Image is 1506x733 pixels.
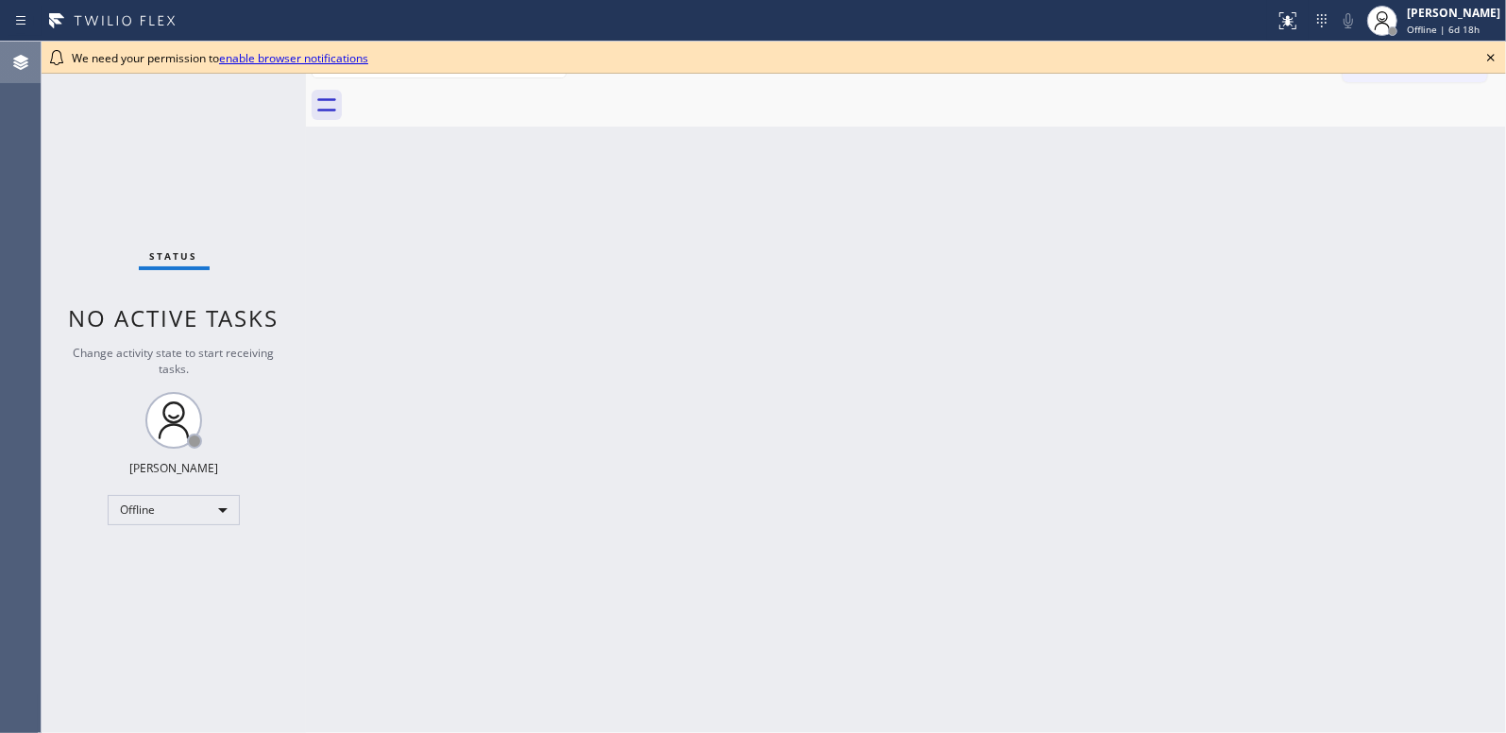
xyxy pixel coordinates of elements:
[108,495,240,525] div: Offline
[1407,5,1500,21] div: [PERSON_NAME]
[1407,23,1480,36] span: Offline | 6d 18h
[1335,8,1362,34] button: Mute
[150,249,198,263] span: Status
[129,460,218,476] div: [PERSON_NAME]
[69,302,279,333] span: No active tasks
[72,50,368,66] span: We need your permission to
[74,345,275,377] span: Change activity state to start receiving tasks.
[219,50,368,66] a: enable browser notifications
